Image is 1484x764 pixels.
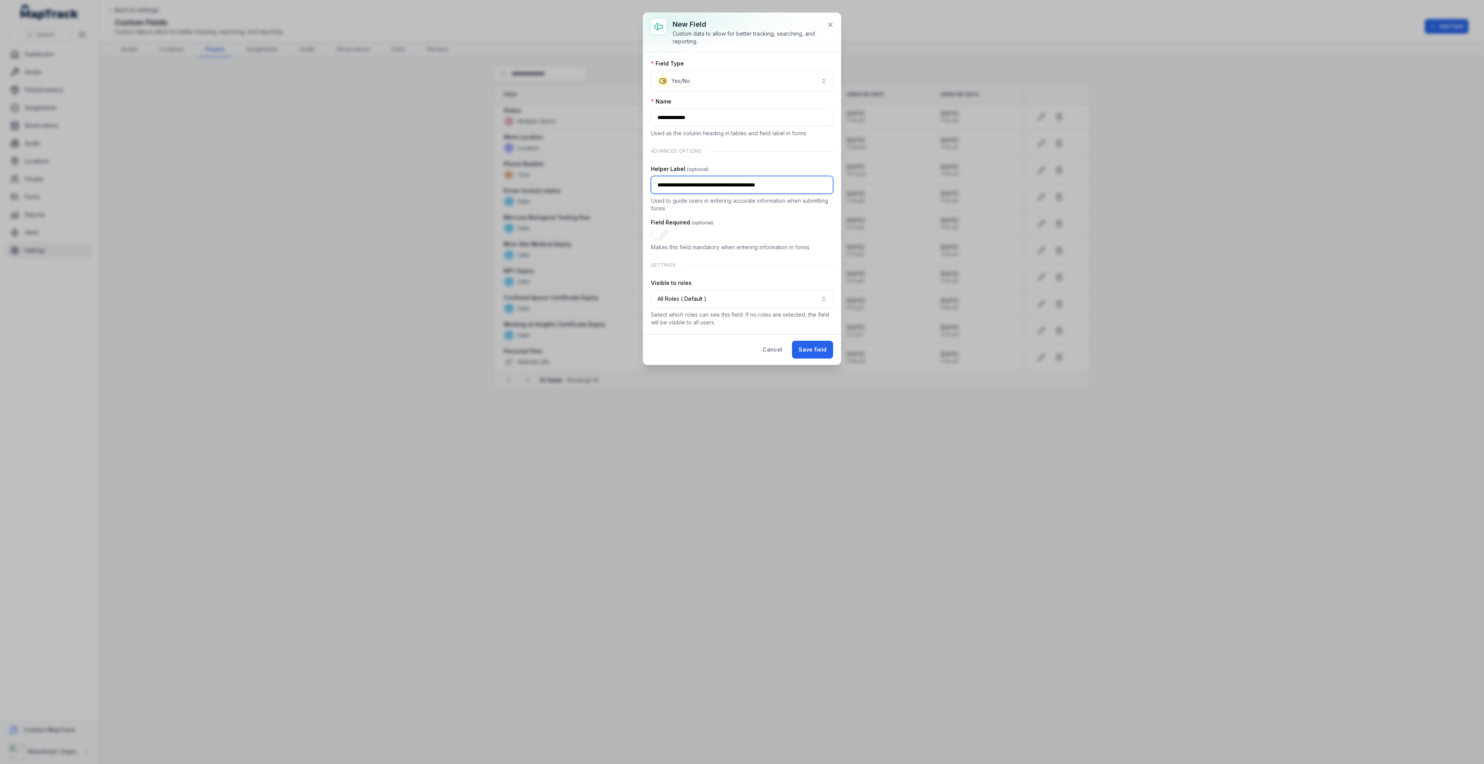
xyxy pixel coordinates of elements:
[651,243,833,251] p: Makes this field mandatory when entering information in forms
[673,30,821,45] div: Custom data to allow for better tracking, searching, and reporting.
[792,341,833,359] button: Save field
[651,229,671,240] input: :rdn:-form-item-label
[651,143,833,159] div: Advanced Options
[651,176,833,194] input: :rdm:-form-item-label
[651,311,833,326] p: Select which roles can see this field. If no roles are selected, the field will be visible to all...
[651,279,692,287] label: Visible to roles
[756,341,789,359] button: Cancel
[651,290,833,308] button: All Roles ( Default )
[673,19,821,30] h3: New field
[651,109,833,126] input: :rdk:-form-item-label
[651,257,833,273] div: Settings
[651,165,709,173] label: Helper Label
[651,60,684,67] label: Field Type
[651,219,713,226] label: Field Required
[651,197,833,212] p: Used to guide users in entering accurate information when submitting forms
[651,129,833,137] p: Used as the column heading in tables and field label in forms
[651,98,671,105] label: Name
[651,71,833,91] button: Yes/No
